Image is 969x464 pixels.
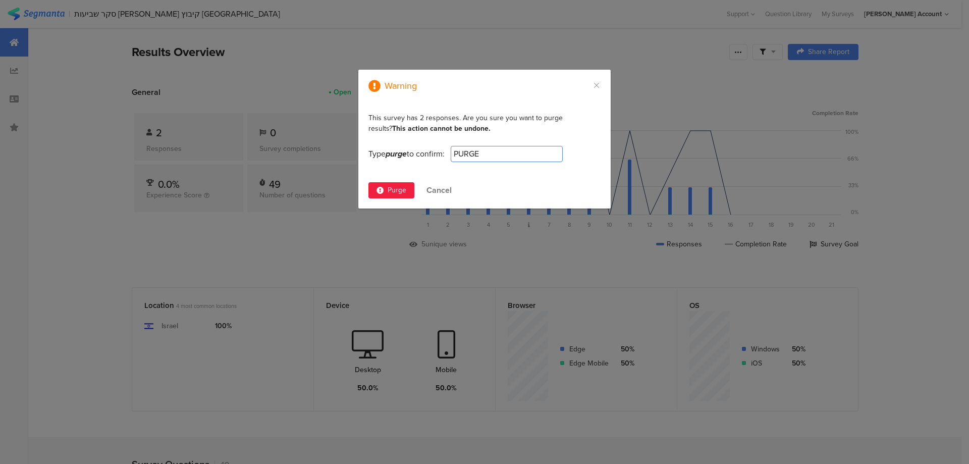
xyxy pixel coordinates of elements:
button: Close [593,80,601,91]
span: Purge [388,185,406,195]
div: Type to confirm: [368,148,445,160]
div: dialog [358,70,611,209]
div: Warning [385,81,417,90]
span: purge [386,148,407,160]
b: This action cannot be undone. [392,123,491,134]
div: This survey has 2 responses. Are you sure you want to purge results? [368,113,565,134]
div: Cancel [426,184,452,196]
